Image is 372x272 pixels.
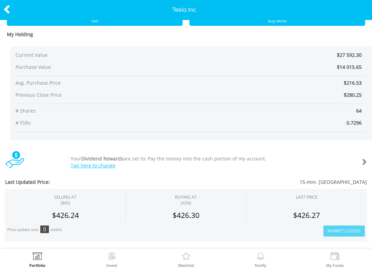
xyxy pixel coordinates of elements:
label: My Funds [326,263,344,267]
span: Purchase Value [15,64,162,71]
span: BUYING AT [175,194,197,206]
img: View Portfolio [32,252,43,262]
span: 15-min. [GEOGRAPHIC_DATA] [156,179,367,186]
img: Watchlist [181,252,192,262]
img: Invest Now [106,252,117,262]
a: Tap here to change [71,162,115,169]
span: Previous Close Price [15,92,191,98]
span: Current Value [15,52,162,59]
label: Watchlist [178,263,194,267]
img: View Notifications [255,252,266,262]
span: $216.53 [344,80,362,86]
div: Your are set to: Pay the money into the cash portion of my account. [65,155,337,169]
button: Market Closed [323,226,365,237]
span: (ASK) [175,200,197,206]
span: $280.25 [344,92,362,98]
img: View Funds [330,252,340,262]
div: SELLING AT [54,194,76,206]
div: 0 [40,226,49,233]
label: Invest [106,263,117,267]
span: (BID) [54,200,76,206]
b: Dividend Rewards [81,155,123,162]
label: Portfolio [29,263,45,267]
a: Watchlist [178,252,194,267]
a: Notify [255,252,266,267]
a: Invest [106,252,117,267]
span: Last Updated Price: [5,179,156,186]
a: My Funds [326,252,344,267]
span: $27 592.30 [337,52,362,58]
div: credits [50,227,62,232]
a: Buy More [189,16,365,26]
label: Notify [255,263,266,267]
span: $14 015.65 [337,64,362,70]
a: Portfolio [29,252,45,267]
a: Sell [7,16,183,26]
span: # Shares [15,107,191,114]
span: $426.27 [293,210,320,220]
span: 64 [191,107,367,114]
span: 0.7296 [191,119,367,126]
div: LAST PRICE [296,194,318,200]
span: $426.30 [173,210,199,220]
span: # FSRs [15,119,191,126]
div: Price update cost: [7,227,39,232]
span: $426.24 [52,210,79,220]
span: Avg. Purchase Price [15,80,191,86]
